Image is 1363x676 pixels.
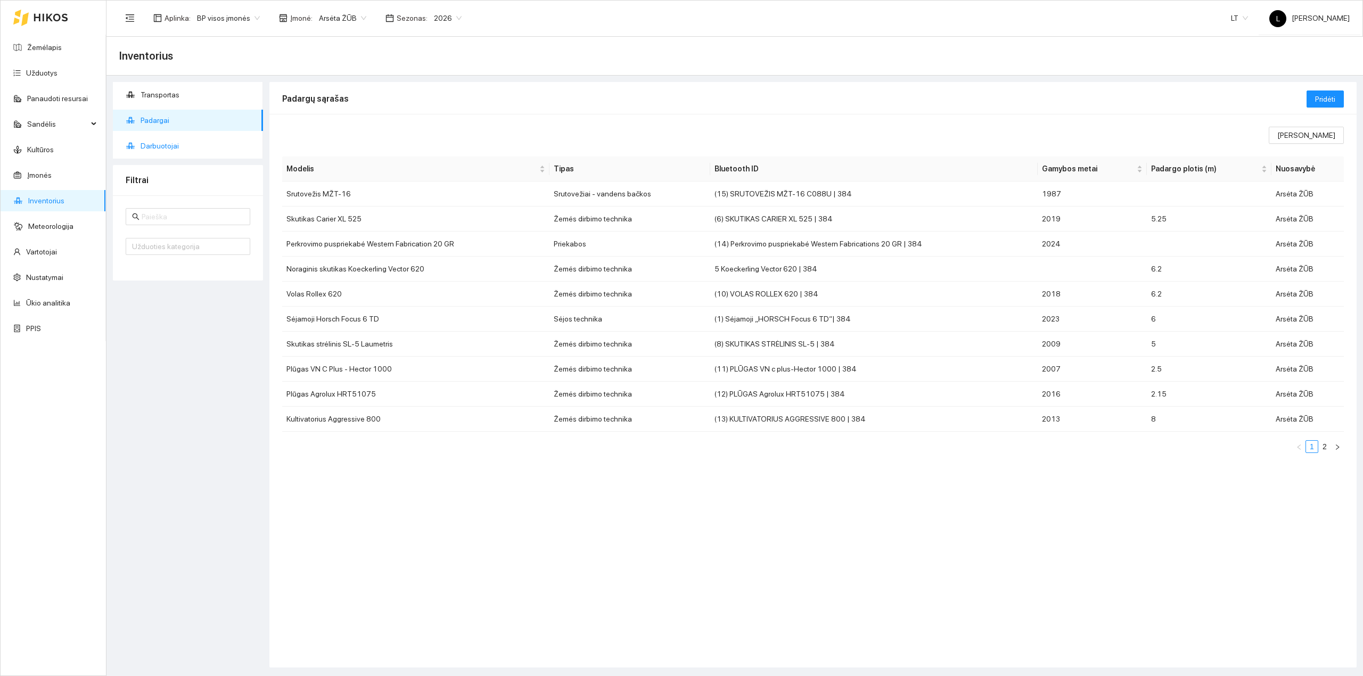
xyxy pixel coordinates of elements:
[549,182,710,207] td: Srutovežiai - vandens bačkos
[1277,129,1335,141] span: [PERSON_NAME]
[279,14,288,22] span: shop
[26,299,70,307] a: Ūkio analitika
[1271,382,1344,407] td: Arsėta ŽŪB
[1147,407,1271,432] td: 8
[197,10,260,26] span: BP visos įmonės
[1293,440,1305,453] li: Atgal
[1271,332,1344,357] td: Arsėta ŽŪB
[1038,182,1147,207] td: 1987
[1038,282,1147,307] td: 2018
[1293,440,1305,453] button: left
[434,10,462,26] span: 2026
[549,307,710,332] td: Sėjos technika
[1269,127,1344,144] button: [PERSON_NAME]
[125,13,135,23] span: menu-fold
[1331,440,1344,453] li: Pirmyn
[27,171,52,179] a: Įmonės
[1271,407,1344,432] td: Arsėta ŽŪB
[1315,93,1335,105] span: Pridėti
[1271,257,1344,282] td: Arsėta ŽŪB
[397,12,428,24] span: Sezonas :
[1038,382,1147,407] td: 2016
[27,145,54,154] a: Kultūros
[27,43,62,52] a: Žemėlapis
[1271,232,1344,257] td: Arsėta ŽŪB
[710,407,1038,432] td: (13) KULTIVATORIUS AGGRESSIVE 800 | 384
[141,84,254,105] span: Transportas
[282,307,549,332] td: Sėjamoji Horsch Focus 6 TD
[549,382,710,407] td: Žemės dirbimo technika
[28,222,73,230] a: Meteorologija
[282,332,549,357] td: Skutikas strėlinis SL-5 Laumetris
[1271,357,1344,382] td: Arsėta ŽŪB
[282,232,549,257] td: Perkrovimo puspriekabė Western Fabrication 20 GR
[1276,10,1280,27] span: L
[1296,444,1302,450] span: left
[1269,14,1350,22] span: [PERSON_NAME]
[141,110,254,131] span: Padargai
[1042,163,1135,175] span: Gamybos metai
[1038,307,1147,332] td: 2023
[282,382,549,407] td: Plūgas Agrolux HRT51075
[549,407,710,432] td: Žemės dirbimo technika
[1231,10,1248,26] span: LT
[1038,156,1147,182] th: this column's title is Gamybos metai,this column is sortable
[1147,156,1271,182] th: this column's title is Padargo plotis (m),this column is sortable
[710,207,1038,232] td: (6) SKUTIKAS CARIER XL 525 | 384
[26,273,63,282] a: Nustatymai
[385,14,394,22] span: calendar
[282,357,549,382] td: Plūgas VN C Plus - Hector 1000
[26,248,57,256] a: Vartotojai
[1147,332,1271,357] td: 5
[319,10,366,26] span: Arsėta ŽŪB
[549,357,710,382] td: Žemės dirbimo technika
[549,257,710,282] td: Žemės dirbimo technika
[710,257,1038,282] td: 5 Koeckerling Vector 620 | 384
[26,324,41,333] a: PPIS
[1151,163,1259,175] span: Padargo plotis (m)
[1331,440,1344,453] button: right
[1038,207,1147,232] td: 2019
[549,207,710,232] td: Žemės dirbimo technika
[126,165,250,195] div: Filtrai
[1147,282,1271,307] td: 6.2
[549,232,710,257] td: Priekabos
[26,69,58,77] a: Užduotys
[549,156,710,182] th: Tipas
[1038,232,1147,257] td: 2024
[1318,440,1331,453] li: 2
[153,14,162,22] span: layout
[1306,441,1318,452] a: 1
[1307,90,1344,108] button: Pridėti
[1305,440,1318,453] li: 1
[549,332,710,357] td: Žemės dirbimo technika
[165,12,191,24] span: Aplinka :
[1147,307,1271,332] td: 6
[1271,207,1344,232] td: Arsėta ŽŪB
[119,7,141,29] button: menu-fold
[282,282,549,307] td: Volas Rollex 620
[142,211,244,222] input: Paieška
[710,282,1038,307] td: (10) VOLAS ROLLEX 620 | 384
[141,135,254,156] span: Darbuotojai
[1271,307,1344,332] td: Arsėta ŽŪB
[290,12,313,24] span: Įmonė :
[132,213,139,220] span: search
[119,47,173,64] span: Inventorius
[1319,441,1331,452] a: 2
[710,156,1038,182] th: Bluetooth ID
[1038,407,1147,432] td: 2013
[282,156,549,182] th: this column's title is Modelis,this column is sortable
[710,382,1038,407] td: (12) PLŪGAS Agrolux HRT51075 | 384
[27,94,88,103] a: Panaudoti resursai
[710,232,1038,257] td: (14) Perkrovimo puspriekabė Western Fabrications 20 GR | 384
[286,163,537,175] span: Modelis
[282,257,549,282] td: Noraginis skutikas Koeckerling Vector 620
[28,196,64,205] a: Inventorius
[1147,357,1271,382] td: 2.5
[1038,357,1147,382] td: 2007
[1271,282,1344,307] td: Arsėta ŽŪB
[710,357,1038,382] td: (11) PLŪGAS VN c plus-Hector 1000 | 384
[1271,156,1344,182] th: Nuosavybė
[282,182,549,207] td: Srutovežis MŽT-16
